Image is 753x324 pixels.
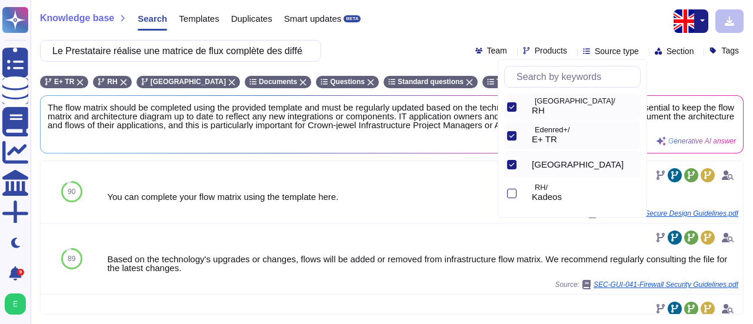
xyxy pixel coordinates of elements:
span: Templates [179,14,219,23]
span: Generative AI answer [668,138,736,145]
div: France [522,151,641,178]
img: user [5,293,26,315]
span: RH [107,78,117,85]
input: Search a question or template... [46,41,309,61]
span: Team [487,46,507,55]
button: user [2,291,34,317]
input: Search by keywords [511,66,640,87]
div: Kadeos [522,180,641,206]
p: [GEOGRAPHIC_DATA]/ [535,98,636,105]
div: 9 [17,269,24,276]
p: RH/ [535,184,636,192]
span: SEC-GUI-040-Secure Design Guidelines.pdf [599,210,738,217]
span: Section [667,47,694,55]
span: Questions [330,78,365,85]
span: Templates [497,78,531,85]
span: SEC-GUI-041-Firewall Security Guidelines.pdf [594,281,738,288]
div: E+ TR [532,134,636,145]
div: Kadeos [532,192,636,202]
span: Products [535,46,567,55]
span: Search [138,14,167,23]
span: [GEOGRAPHIC_DATA] [532,159,624,170]
span: Knowledge base [40,14,114,23]
div: E+ TR [522,122,641,149]
p: Edenred+/ [535,126,636,134]
span: 89 [68,255,75,262]
div: France [522,158,527,171]
div: Based on the technology's upgrades or changes, flows will be added or removed from infrastructure... [107,255,738,272]
span: Duplicates [231,14,272,23]
span: 90 [68,188,75,195]
div: RH [522,100,527,113]
span: Smart updates [284,14,342,23]
span: E+ TR [532,134,557,145]
div: France [532,159,636,170]
span: RH [532,105,545,116]
span: Source: [555,280,738,289]
div: RH [532,105,636,116]
span: [GEOGRAPHIC_DATA] [151,78,226,85]
span: E+ TR [54,78,74,85]
span: Documents [259,78,297,85]
span: Source: [561,209,738,218]
span: The flow matrix should be completed using the provided template and must be regularly updated bas... [48,103,736,129]
div: Kadeos [522,186,527,200]
div: RH [522,93,641,120]
div: CESU [522,209,641,235]
span: Source type [595,47,639,55]
div: BETA [344,15,361,22]
span: Kadeos [532,192,562,202]
div: E+ TR [522,129,527,142]
div: You can complete your flow matrix using the template here. [107,192,738,201]
span: Tags [721,46,739,55]
span: Standard questions [398,78,464,85]
img: en [674,9,697,33]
